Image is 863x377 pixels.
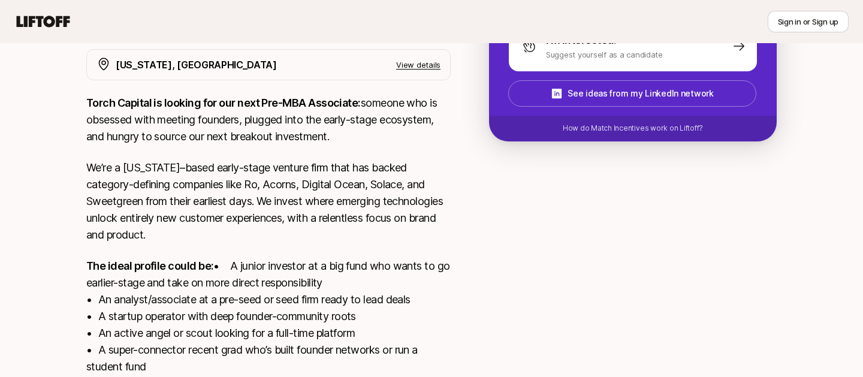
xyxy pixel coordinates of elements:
[86,258,451,375] p: • A junior investor at a big fund who wants to go earlier-stage and take on more direct responsib...
[86,95,451,145] p: someone who is obsessed with meeting founders, plugged into the early-stage ecosystem, and hungry...
[86,159,451,243] p: We’re a [US_STATE]–based early-stage venture firm that has backed category-defining companies lik...
[546,49,663,61] p: Suggest yourself as a candidate
[563,123,703,134] p: How do Match Incentives work on Liftoff?
[86,260,213,272] strong: The ideal profile could be:
[116,57,277,73] p: [US_STATE], [GEOGRAPHIC_DATA]
[568,86,713,101] p: See ideas from my LinkedIn network
[86,96,361,109] strong: Torch Capital is looking for our next Pre-MBA Associate:
[396,59,440,71] p: View details
[768,11,849,32] button: Sign in or Sign up
[508,80,756,107] button: See ideas from my LinkedIn network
